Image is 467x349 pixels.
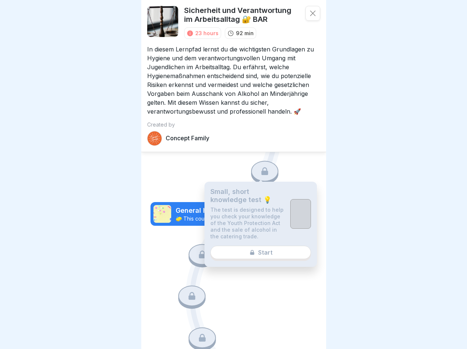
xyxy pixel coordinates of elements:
p: Small, short knowledge test 💡 [210,188,284,204]
p: Sicherheit und Verantwortung im Arbeitsalltag 🔐 BAR [184,6,300,24]
img: keporxd7e2fe1yz451s804y5.png [153,205,171,223]
p: Concept Family [166,135,209,142]
p: In diesem Lernpfad lernst du die wichtigsten Grundlagen zu Hygiene und dem verantwortungsvollen U... [147,39,320,116]
p: The test is designed to help you check your knowledge of the Youth Protection Act and the sale of... [210,207,284,240]
p: 🧽 This course is mandatory for all employees in the catering industry. Complete it straight away! [176,215,295,222]
p: 92 min [236,29,254,37]
p: Created by [147,122,320,128]
div: 23 hours [195,29,219,37]
p: General hygiene training (according to LMHV §4) [176,206,295,215]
